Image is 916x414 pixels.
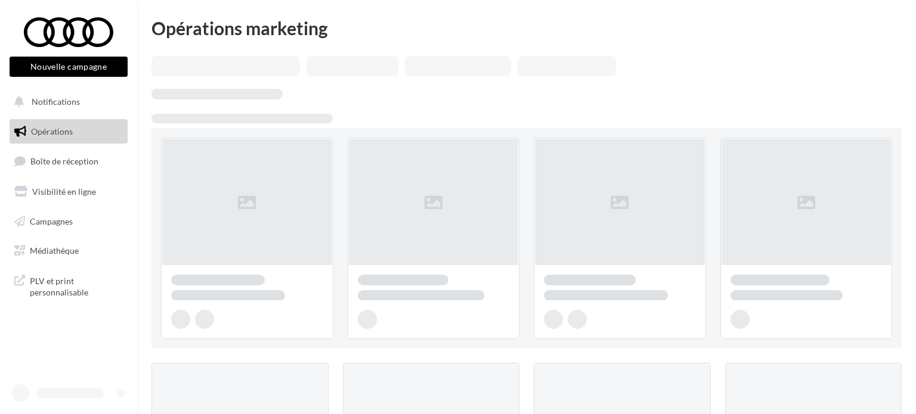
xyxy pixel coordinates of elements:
[7,238,130,263] a: Médiathèque
[7,148,130,174] a: Boîte de réception
[7,209,130,234] a: Campagnes
[32,186,96,197] span: Visibilité en ligne
[32,97,80,107] span: Notifications
[30,245,79,256] span: Médiathèque
[30,216,73,226] span: Campagnes
[10,57,128,77] button: Nouvelle campagne
[31,126,73,136] span: Opérations
[7,179,130,204] a: Visibilité en ligne
[7,119,130,144] a: Opérations
[30,156,98,166] span: Boîte de réception
[7,89,125,114] button: Notifications
[30,273,123,298] span: PLV et print personnalisable
[7,268,130,303] a: PLV et print personnalisable
[151,19,902,37] div: Opérations marketing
